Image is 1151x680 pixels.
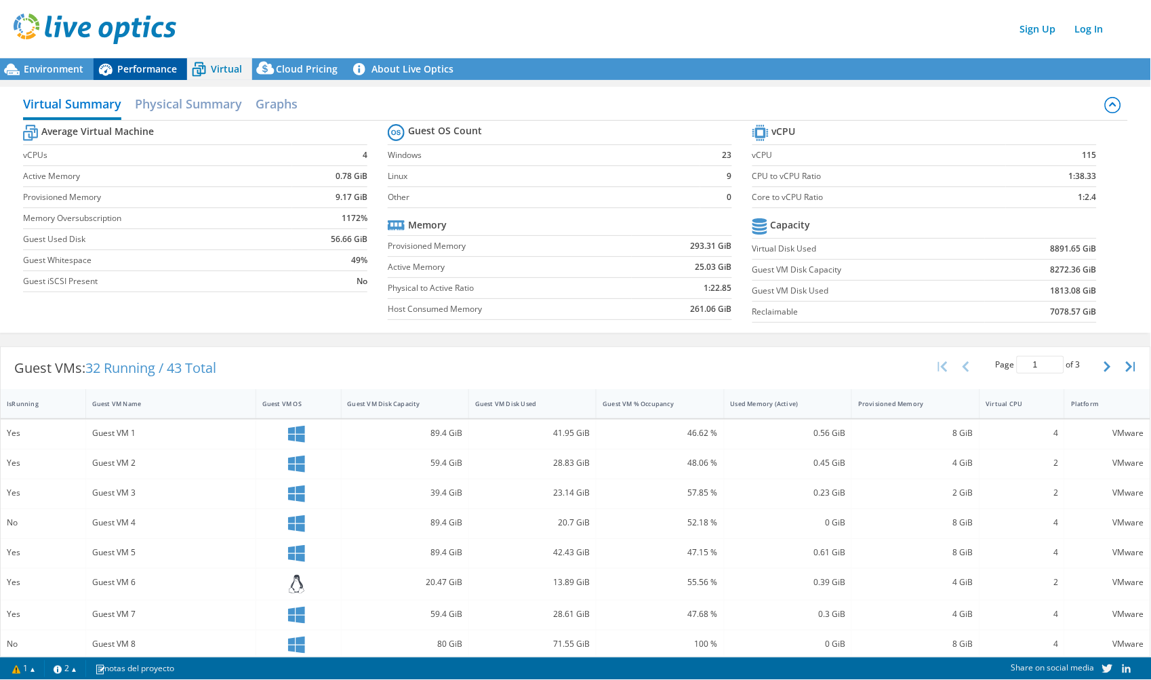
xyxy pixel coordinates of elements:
[23,233,292,246] label: Guest Used Disk
[691,302,732,316] b: 261.06 GiB
[331,233,367,246] b: 56.66 GiB
[603,515,717,530] div: 52.18 %
[858,575,973,590] div: 4 GiB
[23,90,121,120] h2: Virtual Summary
[276,62,338,75] span: Cloud Pricing
[348,637,462,652] div: 80 GiB
[388,239,632,253] label: Provisioned Memory
[388,169,700,183] label: Linux
[388,191,700,204] label: Other
[603,637,717,652] div: 100 %
[3,660,45,677] a: 1
[408,124,482,138] b: Guest OS Count
[92,575,249,590] div: Guest VM 6
[731,399,829,408] div: Used Memory (Active)
[348,607,462,622] div: 59.4 GiB
[1071,426,1144,441] div: VMware
[7,515,79,530] div: No
[363,148,367,162] b: 4
[92,607,249,622] div: Guest VM 7
[986,426,1059,441] div: 4
[23,212,292,225] label: Memory Oversubscription
[7,485,79,500] div: Yes
[1068,19,1110,39] a: Log In
[771,218,811,232] b: Capacity
[731,515,845,530] div: 0 GiB
[475,575,590,590] div: 13.89 GiB
[603,426,717,441] div: 46.62 %
[986,637,1059,652] div: 4
[348,545,462,560] div: 89.4 GiB
[1071,545,1144,560] div: VMware
[408,218,447,232] b: Memory
[858,545,973,560] div: 8 GiB
[92,545,249,560] div: Guest VM 5
[1013,19,1063,39] a: Sign Up
[262,399,319,408] div: Guest VM OS
[388,148,700,162] label: Windows
[342,212,367,225] b: 1172%
[1076,359,1081,370] span: 3
[603,399,701,408] div: Guest VM % Occupancy
[752,263,985,277] label: Guest VM Disk Capacity
[1083,148,1097,162] b: 115
[858,637,973,652] div: 8 GiB
[92,426,249,441] div: Guest VM 1
[7,607,79,622] div: Yes
[986,545,1059,560] div: 4
[772,125,796,138] b: vCPU
[1078,191,1097,204] b: 1:2.4
[475,426,590,441] div: 41.95 GiB
[348,426,462,441] div: 89.4 GiB
[348,485,462,500] div: 39.4 GiB
[117,62,177,75] span: Performance
[351,254,367,267] b: 49%
[752,284,985,298] label: Guest VM Disk Used
[92,456,249,471] div: Guest VM 2
[388,302,632,316] label: Host Consumed Memory
[92,515,249,530] div: Guest VM 4
[1071,485,1144,500] div: VMware
[727,169,732,183] b: 9
[475,607,590,622] div: 28.61 GiB
[858,456,973,471] div: 4 GiB
[388,281,632,295] label: Physical to Active Ratio
[1017,356,1064,374] input: jump to page
[752,169,1006,183] label: CPU to vCPU Ratio
[475,637,590,652] div: 71.55 GiB
[135,90,242,117] h2: Physical Summary
[211,62,242,75] span: Virtual
[1071,607,1144,622] div: VMware
[1011,662,1094,674] span: Share on social media
[85,359,216,377] span: 32 Running / 43 Total
[1071,637,1144,652] div: VMware
[92,637,249,652] div: Guest VM 8
[23,254,292,267] label: Guest Whitespace
[475,399,573,408] div: Guest VM Disk Used
[752,305,985,319] label: Reclaimable
[475,515,590,530] div: 20.7 GiB
[704,281,732,295] b: 1:22.85
[1051,284,1097,298] b: 1813.08 GiB
[858,399,956,408] div: Provisioned Memory
[23,275,292,288] label: Guest iSCSI Present
[731,545,845,560] div: 0.61 GiB
[475,545,590,560] div: 42.43 GiB
[7,575,79,590] div: Yes
[752,191,1006,204] label: Core to vCPU Ratio
[348,399,446,408] div: Guest VM Disk Capacity
[41,125,154,138] b: Average Virtual Machine
[44,660,86,677] a: 2
[256,90,298,117] h2: Graphs
[731,426,845,441] div: 0.56 GiB
[475,456,590,471] div: 28.83 GiB
[1071,399,1128,408] div: Platform
[23,169,292,183] label: Active Memory
[23,191,292,204] label: Provisioned Memory
[723,148,732,162] b: 23
[858,426,973,441] div: 8 GiB
[92,399,233,408] div: Guest VM Name
[752,242,985,256] label: Virtual Disk Used
[1071,456,1144,471] div: VMware
[336,191,367,204] b: 9.17 GiB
